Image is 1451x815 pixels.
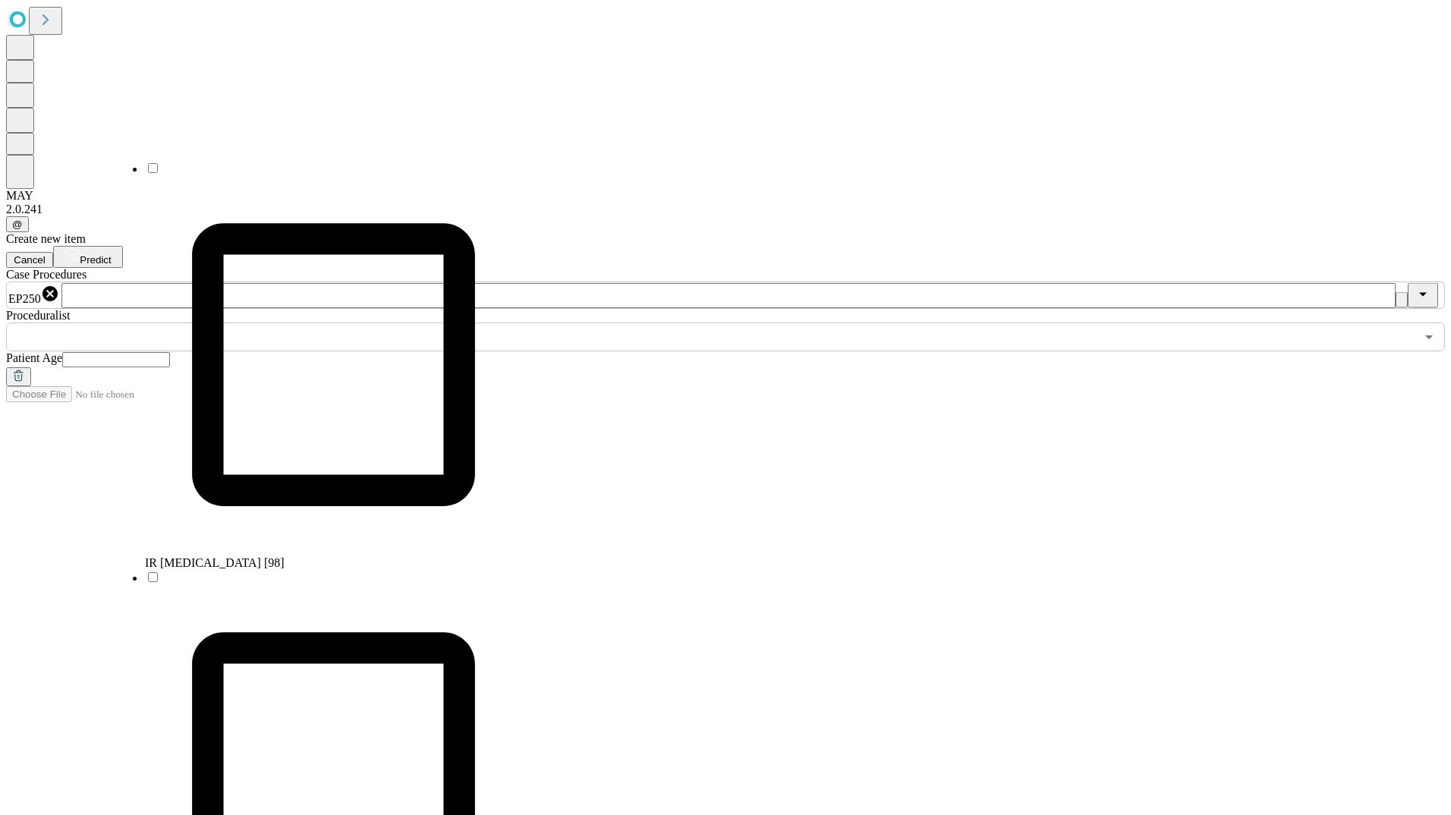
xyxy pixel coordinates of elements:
div: MAY [6,189,1445,203]
span: IR [MEDICAL_DATA] [98] [145,556,285,569]
button: Close [1408,283,1438,308]
span: Proceduralist [6,309,70,322]
span: @ [12,219,23,230]
span: Patient Age [6,351,62,364]
span: EP250 [8,292,41,305]
span: Scheduled Procedure [6,268,87,281]
div: 2.0.241 [6,203,1445,216]
button: Clear [1396,292,1408,308]
button: @ [6,216,29,232]
button: Open [1418,326,1440,348]
button: Predict [53,246,123,268]
div: EP250 [8,285,59,306]
span: Cancel [14,254,46,266]
span: Create new item [6,232,86,245]
span: Predict [80,254,111,266]
button: Cancel [6,252,53,268]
